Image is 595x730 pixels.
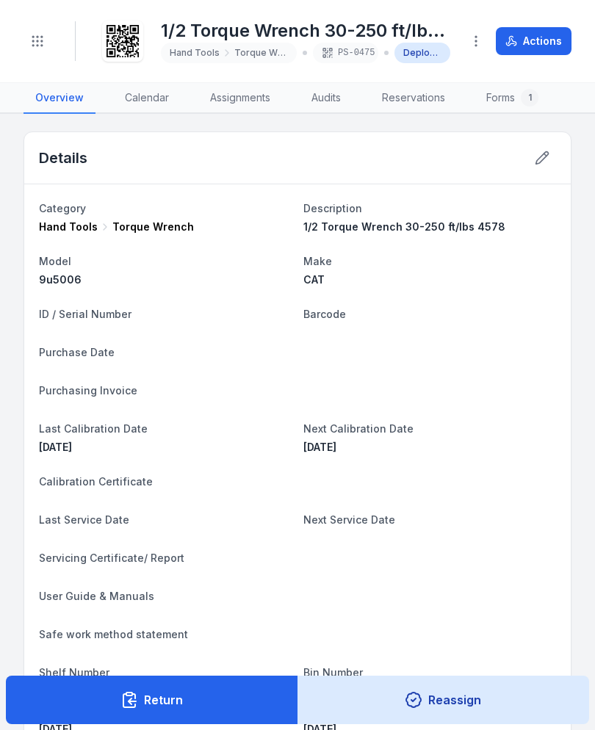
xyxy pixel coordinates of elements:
[303,513,395,526] span: Next Service Date
[39,441,72,453] span: [DATE]
[24,27,51,55] button: Toggle navigation
[313,43,378,63] div: PS-0475
[39,346,115,358] span: Purchase Date
[303,220,505,233] span: 1/2 Torque Wrench 30-250 ft/lbs 4578
[496,27,571,55] button: Actions
[39,273,82,286] span: 9u5006
[39,308,131,320] span: ID / Serial Number
[303,666,363,679] span: Bin Number
[161,19,450,43] h1: 1/2 Torque Wrench 30-250 ft/lbs 4578
[39,666,109,679] span: Shelf Number
[39,384,137,397] span: Purchasing Invoice
[198,83,282,114] a: Assignments
[6,676,298,724] button: Return
[303,441,336,453] span: [DATE]
[300,83,353,114] a: Audits
[370,83,457,114] a: Reservations
[475,83,550,114] a: Forms1
[234,47,288,59] span: Torque Wrench
[303,441,336,453] time: 17/9/2025, 12:00:00 am
[39,220,98,234] span: Hand Tools
[303,308,346,320] span: Barcode
[303,422,414,435] span: Next Calibration Date
[39,255,71,267] span: Model
[39,552,184,564] span: Servicing Certificate/ Report
[303,202,362,214] span: Description
[39,628,188,640] span: Safe work method statement
[39,513,129,526] span: Last Service Date
[39,590,154,602] span: User Guide & Manuals
[39,422,148,435] span: Last Calibration Date
[113,83,181,114] a: Calendar
[39,202,86,214] span: Category
[39,441,72,453] time: 17/3/2025, 12:00:00 am
[24,83,95,114] a: Overview
[39,148,87,168] h2: Details
[170,47,220,59] span: Hand Tools
[303,273,325,286] span: CAT
[297,676,590,724] button: Reassign
[39,475,153,488] span: Calibration Certificate
[112,220,194,234] span: Torque Wrench
[303,255,332,267] span: Make
[394,43,451,63] div: Deployed
[521,89,538,106] div: 1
